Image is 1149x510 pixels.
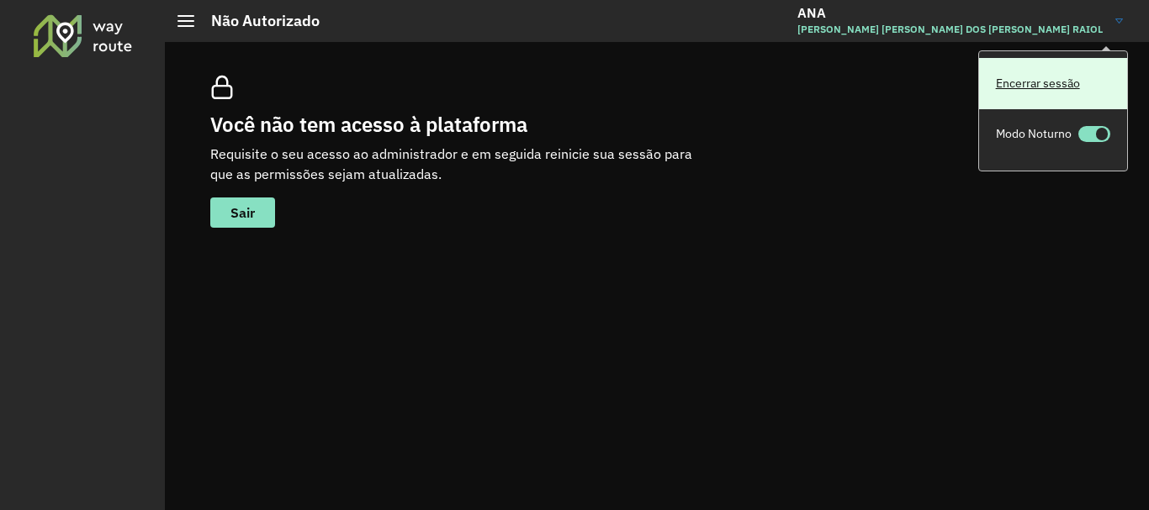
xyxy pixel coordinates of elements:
span: Sair [230,206,255,219]
span: Modo Noturno [996,125,1072,143]
h3: ANA [797,5,1103,21]
h2: Não Autorizado [194,12,320,30]
h2: Você não tem acesso à plataforma [210,113,715,137]
a: Encerrar sessão [979,58,1127,109]
span: [PERSON_NAME] [PERSON_NAME] DOS [PERSON_NAME] RAIOL [797,22,1103,37]
button: button [210,197,275,228]
p: Requisite o seu acesso ao administrador e em seguida reinicie sua sessão para que as permissões s... [210,144,715,184]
